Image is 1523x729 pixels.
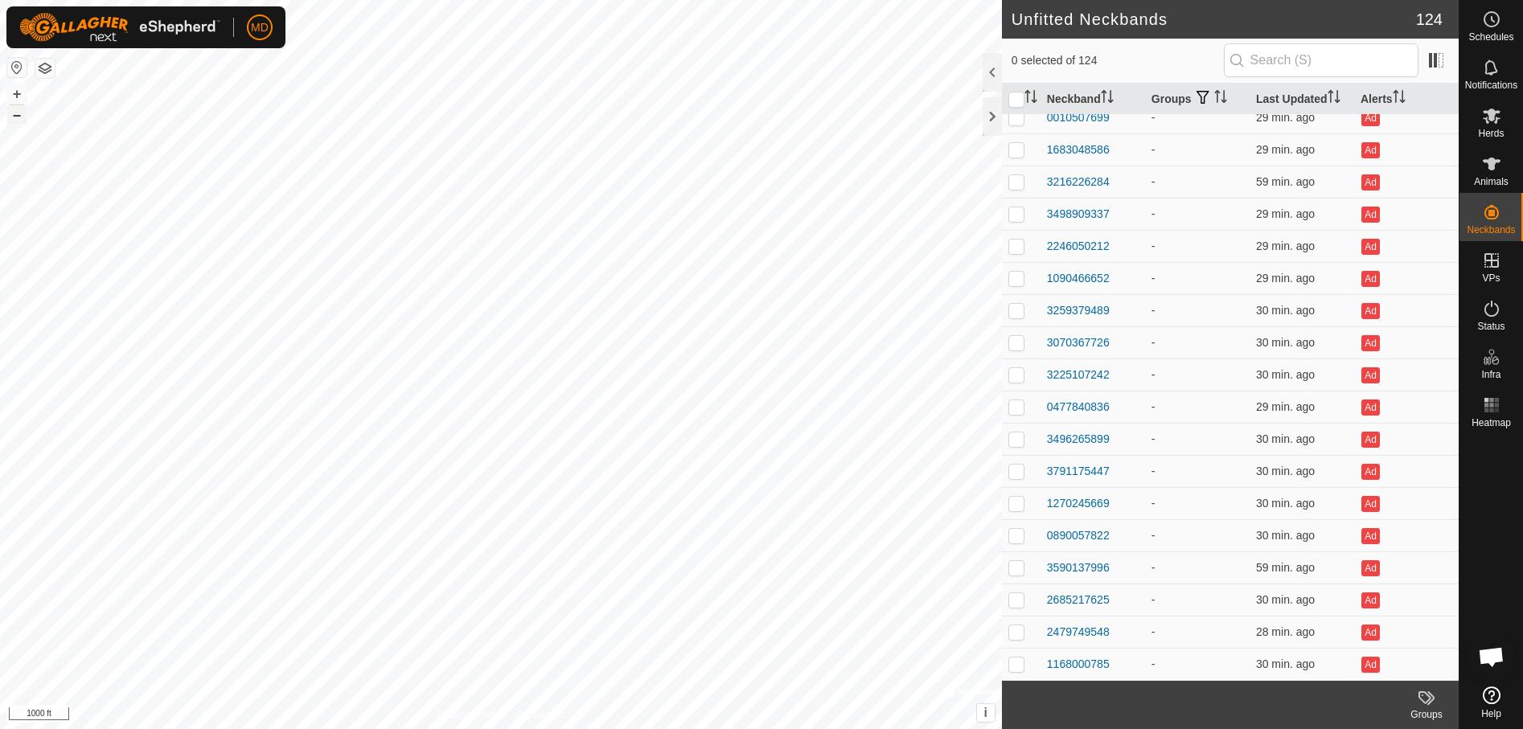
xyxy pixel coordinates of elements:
button: Ad [1361,432,1379,448]
td: - [1145,487,1250,519]
input: Search (S) [1224,43,1418,77]
div: 0477840836 [1047,399,1110,416]
button: Ad [1361,239,1379,255]
span: Sep 29, 2025, 8:07 AM [1256,497,1315,510]
span: Sep 29, 2025, 7:39 AM [1256,175,1315,188]
th: Groups [1145,84,1250,115]
td: - [1145,358,1250,391]
div: 3070367726 [1047,334,1110,351]
span: Sep 29, 2025, 8:09 AM [1256,207,1315,220]
button: Ad [1361,174,1379,190]
a: Privacy Policy [437,708,498,723]
span: Notifications [1465,80,1517,90]
span: Sep 29, 2025, 8:08 AM [1256,593,1315,606]
span: Herds [1478,129,1504,138]
td: - [1145,101,1250,133]
td: - [1145,198,1250,230]
span: Sep 29, 2025, 8:07 AM [1256,465,1315,477]
span: Help [1481,709,1501,719]
td: - [1145,519,1250,551]
button: Ad [1361,207,1379,223]
span: MD [251,19,269,36]
span: Sep 29, 2025, 8:08 AM [1256,657,1315,670]
span: Neckbands [1467,225,1515,235]
div: 3590137996 [1047,559,1110,576]
div: 3496265899 [1047,431,1110,448]
span: Sep 29, 2025, 7:38 AM [1256,561,1315,574]
div: 1090466652 [1047,270,1110,287]
span: Status [1477,321,1505,331]
p-sorticon: Activate to sort [1328,92,1340,105]
button: Ad [1361,496,1379,512]
div: 0890057822 [1047,527,1110,544]
td: - [1145,584,1250,616]
span: Sep 29, 2025, 8:08 AM [1256,400,1315,413]
div: 3216226284 [1047,174,1110,190]
button: Ad [1361,335,1379,351]
button: Ad [1361,464,1379,480]
span: Sep 29, 2025, 8:08 AM [1256,368,1315,381]
span: i [984,706,987,719]
a: Help [1459,680,1523,725]
button: Ad [1361,657,1379,673]
span: Heatmap [1472,418,1511,428]
button: Ad [1361,560,1379,576]
td: - [1145,294,1250,326]
span: Sep 29, 2025, 8:09 AM [1256,240,1315,252]
span: Sep 29, 2025, 8:08 AM [1256,304,1315,317]
span: Sep 29, 2025, 8:09 AM [1256,143,1315,156]
span: Sep 29, 2025, 8:07 AM [1256,529,1315,542]
img: Gallagher Logo [19,13,220,42]
div: 1270245669 [1047,495,1110,512]
div: 2685217625 [1047,592,1110,608]
div: 3791175447 [1047,463,1110,480]
button: Ad [1361,142,1379,158]
div: 3225107242 [1047,367,1110,383]
th: Neckband [1041,84,1145,115]
button: Ad [1361,271,1379,287]
td: - [1145,391,1250,423]
button: Ad [1361,528,1379,544]
button: Reset Map [7,58,27,77]
p-sorticon: Activate to sort [1214,92,1227,105]
span: Infra [1481,370,1500,379]
td: - [1145,326,1250,358]
button: Ad [1361,399,1379,416]
div: 2246050212 [1047,238,1110,255]
span: Sep 29, 2025, 8:09 AM [1256,111,1315,124]
td: - [1145,262,1250,294]
div: 2479749548 [1047,624,1110,641]
button: i [977,704,995,722]
span: Animals [1474,177,1509,186]
span: Sep 29, 2025, 8:09 AM [1256,625,1315,638]
p-sorticon: Activate to sort [1101,92,1114,105]
p-sorticon: Activate to sort [1393,92,1406,105]
span: 124 [1416,7,1443,31]
span: Sep 29, 2025, 8:08 AM [1256,432,1315,445]
td: - [1145,166,1250,198]
h2: Unfitted Neckbands [1012,10,1416,29]
td: - [1145,551,1250,584]
button: – [7,105,27,125]
td: - [1145,133,1250,166]
span: VPs [1482,273,1500,283]
button: Ad [1361,625,1379,641]
div: Groups [1394,707,1459,722]
button: + [7,84,27,104]
td: - [1145,455,1250,487]
div: 3498909337 [1047,206,1110,223]
p-sorticon: Activate to sort [1024,92,1037,105]
td: - [1145,616,1250,648]
button: Ad [1361,303,1379,319]
button: Ad [1361,110,1379,126]
button: Ad [1361,367,1379,383]
th: Last Updated [1250,84,1354,115]
div: 3259379489 [1047,302,1110,319]
div: 1168000785 [1047,656,1110,673]
div: 0010507699 [1047,109,1110,126]
span: Sep 29, 2025, 8:08 AM [1256,336,1315,349]
td: - [1145,648,1250,680]
a: Contact Us [517,708,564,723]
span: Sep 29, 2025, 8:08 AM [1256,272,1315,285]
div: 1683048586 [1047,141,1110,158]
